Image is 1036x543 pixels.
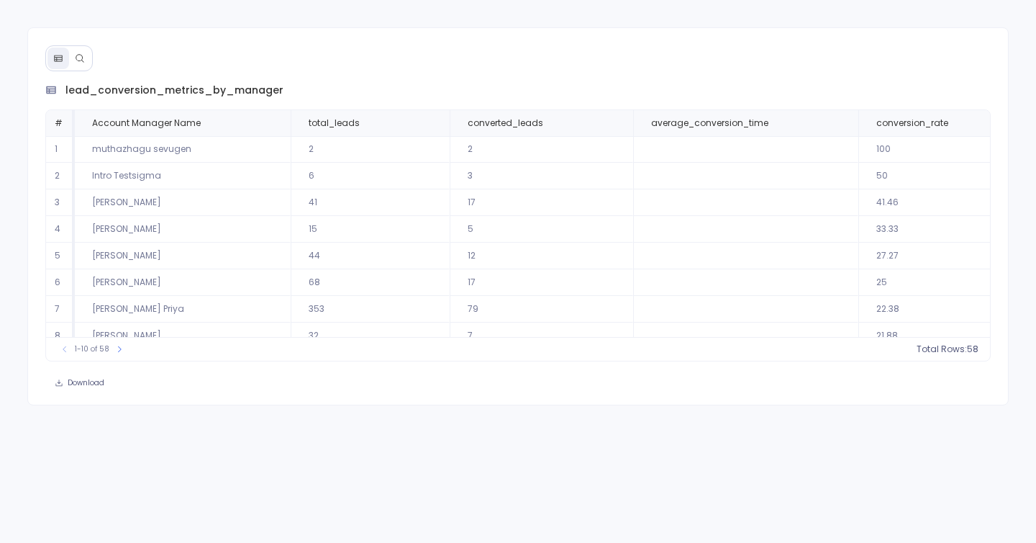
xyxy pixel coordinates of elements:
[55,117,63,129] span: #
[75,344,109,355] span: 1-10 of 58
[46,189,75,216] td: 3
[75,163,291,189] td: Intro Testsigma
[75,269,291,296] td: [PERSON_NAME]
[75,323,291,349] td: [PERSON_NAME]
[46,296,75,323] td: 7
[45,373,114,393] button: Download
[46,136,75,163] td: 1
[75,136,291,163] td: muthazhagu sevugen
[450,136,633,163] td: 2
[46,269,75,296] td: 6
[967,344,978,355] span: 58
[309,117,360,129] span: total_leads
[291,269,450,296] td: 68
[75,189,291,216] td: [PERSON_NAME]
[291,296,450,323] td: 353
[917,344,967,355] span: Total Rows:
[92,117,201,129] span: Account Manager Name
[291,216,450,243] td: 15
[46,243,75,269] td: 5
[450,163,633,189] td: 3
[876,117,948,129] span: conversion_rate
[450,216,633,243] td: 5
[46,163,75,189] td: 2
[291,136,450,163] td: 2
[291,323,450,349] td: 32
[450,323,633,349] td: 7
[450,269,633,296] td: 17
[468,117,543,129] span: converted_leads
[75,296,291,323] td: [PERSON_NAME] Priya
[291,243,450,269] td: 44
[450,243,633,269] td: 12
[46,323,75,349] td: 8
[68,378,104,388] span: Download
[291,189,450,216] td: 41
[651,117,768,129] span: average_conversion_time
[75,216,291,243] td: [PERSON_NAME]
[450,189,633,216] td: 17
[291,163,450,189] td: 6
[75,243,291,269] td: [PERSON_NAME]
[46,216,75,243] td: 4
[450,296,633,323] td: 79
[65,83,283,98] span: lead_conversion_metrics_by_manager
